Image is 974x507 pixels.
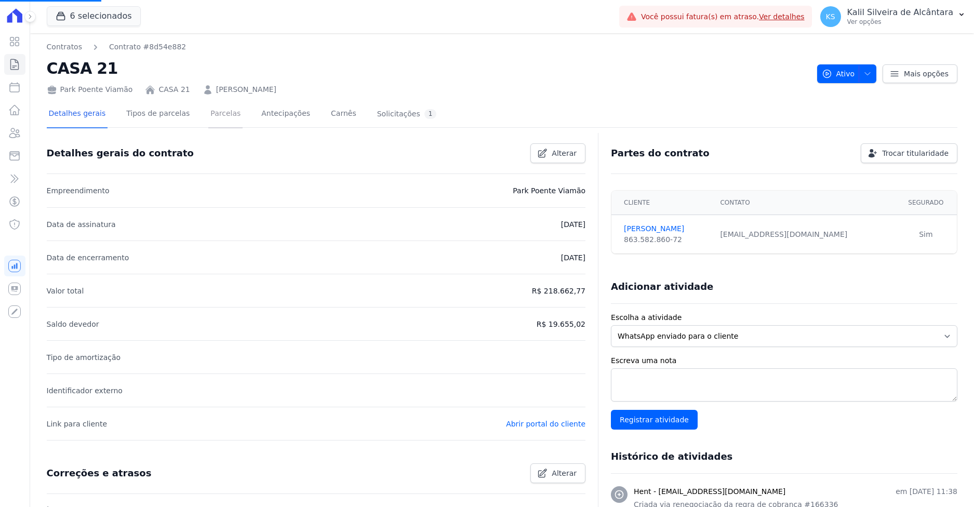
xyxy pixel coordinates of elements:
span: Alterar [552,468,577,478]
p: Park Poente Viamão [513,184,585,197]
a: Antecipações [259,101,312,128]
p: [DATE] [561,218,585,231]
span: Alterar [552,148,577,158]
a: Trocar titularidade [861,143,957,163]
span: Trocar titularidade [882,148,949,158]
p: Empreendimento [47,184,110,197]
p: R$ 218.662,77 [532,285,585,297]
p: Tipo de amortização [47,351,121,364]
h3: Partes do contrato [611,147,710,159]
h3: Adicionar atividade [611,281,713,293]
h3: Detalhes gerais do contrato [47,147,194,159]
button: Ativo [817,64,877,83]
p: Saldo devedor [47,318,99,330]
th: Cliente [611,191,714,215]
a: Alterar [530,463,585,483]
p: R$ 19.655,02 [537,318,585,330]
td: Sim [895,215,957,254]
a: Parcelas [208,101,243,128]
a: Ver detalhes [759,12,805,21]
h3: Correções e atrasos [47,467,152,479]
a: Alterar [530,143,585,163]
button: 6 selecionados [47,6,141,26]
a: Abrir portal do cliente [506,420,585,428]
div: [EMAIL_ADDRESS][DOMAIN_NAME] [720,229,888,240]
div: 863.582.860-72 [624,234,708,245]
p: Valor total [47,285,84,297]
span: Você possui fatura(s) em atraso. [641,11,805,22]
p: Data de assinatura [47,218,116,231]
a: [PERSON_NAME] [624,223,708,234]
p: Data de encerramento [47,251,129,264]
span: KS [826,13,835,20]
th: Segurado [895,191,957,215]
a: Carnês [329,101,358,128]
a: Mais opções [883,64,957,83]
h2: CASA 21 [47,57,809,80]
p: Link para cliente [47,418,107,430]
p: Identificador externo [47,384,123,397]
p: [DATE] [561,251,585,264]
p: em [DATE] 11:38 [896,486,957,497]
a: Contratos [47,42,82,52]
p: Ver opções [847,18,953,26]
div: Solicitações [377,109,437,119]
th: Contato [714,191,895,215]
a: Tipos de parcelas [124,101,192,128]
a: CASA 21 [158,84,190,95]
button: KS Kalil Silveira de Alcântara Ver opções [812,2,974,31]
nav: Breadcrumb [47,42,186,52]
div: 1 [424,109,437,119]
p: Kalil Silveira de Alcântara [847,7,953,18]
h3: Hent - [EMAIL_ADDRESS][DOMAIN_NAME] [634,486,785,497]
label: Escreva uma nota [611,355,957,366]
div: Park Poente Viamão [47,84,133,95]
label: Escolha a atividade [611,312,957,323]
input: Registrar atividade [611,410,698,430]
nav: Breadcrumb [47,42,809,52]
a: [PERSON_NAME] [216,84,276,95]
a: Contrato #8d54e882 [109,42,186,52]
span: Mais opções [904,69,949,79]
a: Detalhes gerais [47,101,108,128]
a: Solicitações1 [375,101,439,128]
span: Ativo [822,64,855,83]
h3: Histórico de atividades [611,450,732,463]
